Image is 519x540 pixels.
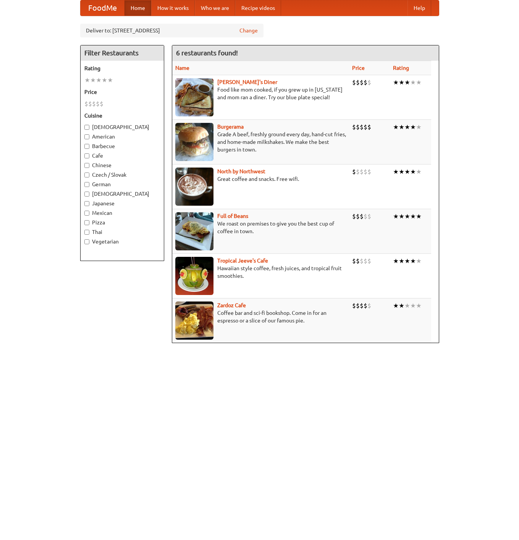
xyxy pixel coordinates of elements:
[107,76,113,84] li: ★
[393,65,409,71] a: Rating
[84,238,160,245] label: Vegetarian
[364,257,367,265] li: $
[217,168,265,174] b: North by Northwest
[217,258,268,264] a: Tropical Jeeve's Cafe
[399,257,404,265] li: ★
[410,78,416,87] li: ★
[175,175,346,183] p: Great coffee and snacks. Free wifi.
[416,301,422,310] li: ★
[175,168,213,206] img: north.jpg
[360,168,364,176] li: $
[364,212,367,221] li: $
[367,257,371,265] li: $
[367,78,371,87] li: $
[410,257,416,265] li: ★
[84,64,160,72] h5: Rating
[410,168,416,176] li: ★
[84,152,160,160] label: Cafe
[360,78,364,87] li: $
[88,100,92,108] li: $
[239,27,258,34] a: Change
[404,168,410,176] li: ★
[399,123,404,131] li: ★
[352,257,356,265] li: $
[96,76,102,84] li: ★
[393,123,399,131] li: ★
[84,153,89,158] input: Cafe
[124,0,151,16] a: Home
[175,131,346,153] p: Grade A beef, freshly ground every day, hand-cut fries, and home-made milkshakes. We make the bes...
[404,301,410,310] li: ★
[404,123,410,131] li: ★
[399,78,404,87] li: ★
[175,65,189,71] a: Name
[364,301,367,310] li: $
[217,213,248,219] a: Full of Beans
[352,123,356,131] li: $
[399,212,404,221] li: ★
[175,309,346,324] p: Coffee bar and sci-fi bookshop. Come in for an espresso or a slice of our famous pie.
[84,142,160,150] label: Barbecue
[356,257,360,265] li: $
[407,0,431,16] a: Help
[404,78,410,87] li: ★
[364,78,367,87] li: $
[399,168,404,176] li: ★
[84,171,160,179] label: Czech / Slovak
[81,45,164,61] h4: Filter Restaurants
[217,124,244,130] a: Burgerama
[393,257,399,265] li: ★
[416,168,422,176] li: ★
[367,212,371,221] li: $
[175,301,213,340] img: zardoz.jpg
[84,133,160,140] label: American
[84,100,88,108] li: $
[352,168,356,176] li: $
[393,301,399,310] li: ★
[367,123,371,131] li: $
[151,0,195,16] a: How it works
[360,123,364,131] li: $
[410,301,416,310] li: ★
[175,220,346,235] p: We roast on premises to give you the best cup of coffee in town.
[217,302,246,308] a: Zardoz Cafe
[84,161,160,169] label: Chinese
[84,144,89,149] input: Barbecue
[84,219,160,226] label: Pizza
[364,123,367,131] li: $
[84,181,160,188] label: German
[84,192,89,197] input: [DEMOGRAPHIC_DATA]
[360,301,364,310] li: $
[84,112,160,119] h5: Cuisine
[175,257,213,295] img: jeeves.jpg
[84,76,90,84] li: ★
[84,239,89,244] input: Vegetarian
[217,79,277,85] b: [PERSON_NAME]'s Diner
[84,125,89,130] input: [DEMOGRAPHIC_DATA]
[175,86,346,101] p: Food like mom cooked, if you grew up in [US_STATE] and mom ran a diner. Try our blue plate special!
[84,220,89,225] input: Pizza
[90,76,96,84] li: ★
[235,0,281,16] a: Recipe videos
[416,123,422,131] li: ★
[102,76,107,84] li: ★
[175,123,213,161] img: burgerama.jpg
[404,257,410,265] li: ★
[352,301,356,310] li: $
[360,257,364,265] li: $
[356,168,360,176] li: $
[175,78,213,116] img: sallys.jpg
[360,212,364,221] li: $
[393,168,399,176] li: ★
[410,212,416,221] li: ★
[80,24,264,37] div: Deliver to: [STREET_ADDRESS]
[84,230,89,235] input: Thai
[352,212,356,221] li: $
[393,78,399,87] li: ★
[84,211,89,216] input: Mexican
[416,78,422,87] li: ★
[367,301,371,310] li: $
